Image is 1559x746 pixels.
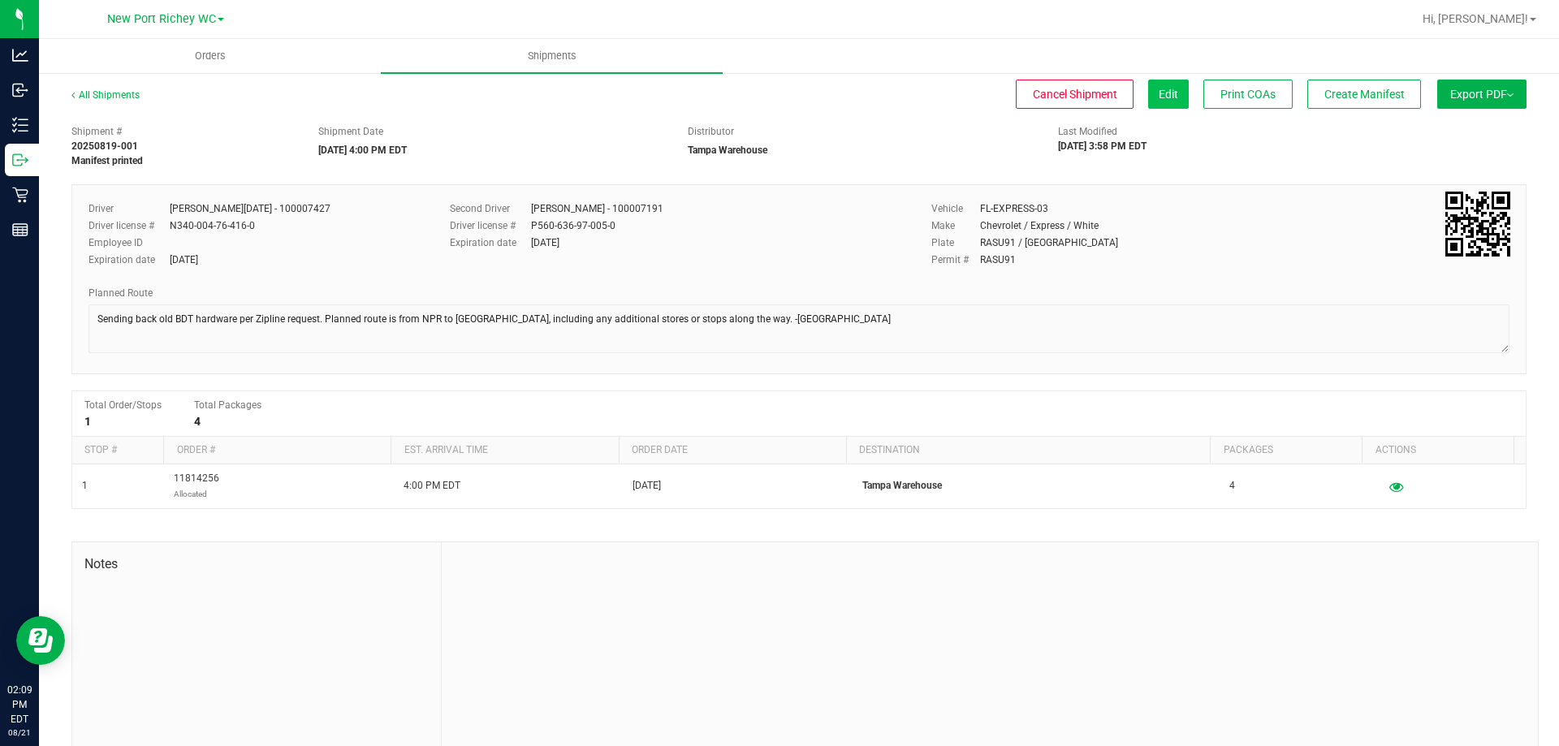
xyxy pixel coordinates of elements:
[862,478,1210,494] p: Tampa Warehouse
[163,437,391,464] th: Order #
[7,727,32,739] p: 08/21
[450,201,531,216] label: Second Driver
[1033,88,1117,101] span: Cancel Shipment
[931,252,980,267] label: Permit #
[450,235,531,250] label: Expiration date
[71,140,138,152] strong: 20250819-001
[846,437,1210,464] th: Destination
[89,218,170,233] label: Driver license #
[1423,12,1528,25] span: Hi, [PERSON_NAME]!
[39,39,381,73] a: Orders
[531,218,615,233] div: P560-636-97-005-0
[531,235,559,250] div: [DATE]
[980,235,1118,250] div: RASU91 / [GEOGRAPHIC_DATA]
[1203,80,1293,109] button: Print COAs
[1445,192,1510,257] img: Scan me!
[931,235,980,250] label: Plate
[318,124,383,139] label: Shipment Date
[107,12,216,26] span: New Port Richey WC
[12,117,28,133] inline-svg: Inventory
[71,89,140,101] a: All Shipments
[174,471,219,502] span: 11814256
[1148,80,1189,109] button: Edit
[12,152,28,168] inline-svg: Outbound
[170,218,255,233] div: N340-004-76-416-0
[194,415,201,428] strong: 4
[194,399,261,411] span: Total Packages
[84,415,91,428] strong: 1
[633,478,661,494] span: [DATE]
[84,554,429,574] span: Notes
[531,201,663,216] div: [PERSON_NAME] - 100007191
[381,39,723,73] a: Shipments
[318,144,407,156] strong: [DATE] 4:00 PM EDT
[931,218,980,233] label: Make
[931,201,980,216] label: Vehicle
[12,187,28,203] inline-svg: Retail
[688,124,734,139] label: Distributor
[170,201,330,216] div: [PERSON_NAME][DATE] - 100007427
[688,144,767,156] strong: Tampa Warehouse
[450,218,531,233] label: Driver license #
[980,201,1048,216] div: FL-EXPRESS-03
[1362,437,1514,464] th: Actions
[173,49,248,63] span: Orders
[82,478,88,494] span: 1
[1220,88,1276,101] span: Print COAs
[71,155,143,166] strong: Manifest printed
[1324,88,1405,101] span: Create Manifest
[7,683,32,727] p: 02:09 PM EDT
[1058,140,1147,152] strong: [DATE] 3:58 PM EDT
[89,252,170,267] label: Expiration date
[12,47,28,63] inline-svg: Analytics
[1307,80,1421,109] button: Create Manifest
[1210,437,1362,464] th: Packages
[1058,124,1117,139] label: Last Modified
[84,399,162,411] span: Total Order/Stops
[89,201,170,216] label: Driver
[170,252,198,267] div: [DATE]
[1445,192,1510,257] qrcode: 20250819-001
[391,437,618,464] th: Est. arrival time
[89,235,170,250] label: Employee ID
[174,486,219,502] p: Allocated
[71,124,294,139] span: Shipment #
[1437,80,1527,109] button: Export PDF
[404,478,460,494] span: 4:00 PM EDT
[1159,88,1178,101] span: Edit
[1229,478,1235,494] span: 4
[16,616,65,665] iframe: Resource center
[980,218,1099,233] div: Chevrolet / Express / White
[1016,80,1134,109] button: Cancel Shipment
[89,287,153,299] span: Planned Route
[12,82,28,98] inline-svg: Inbound
[980,252,1016,267] div: RASU91
[12,222,28,238] inline-svg: Reports
[619,437,846,464] th: Order date
[506,49,598,63] span: Shipments
[72,437,163,464] th: Stop #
